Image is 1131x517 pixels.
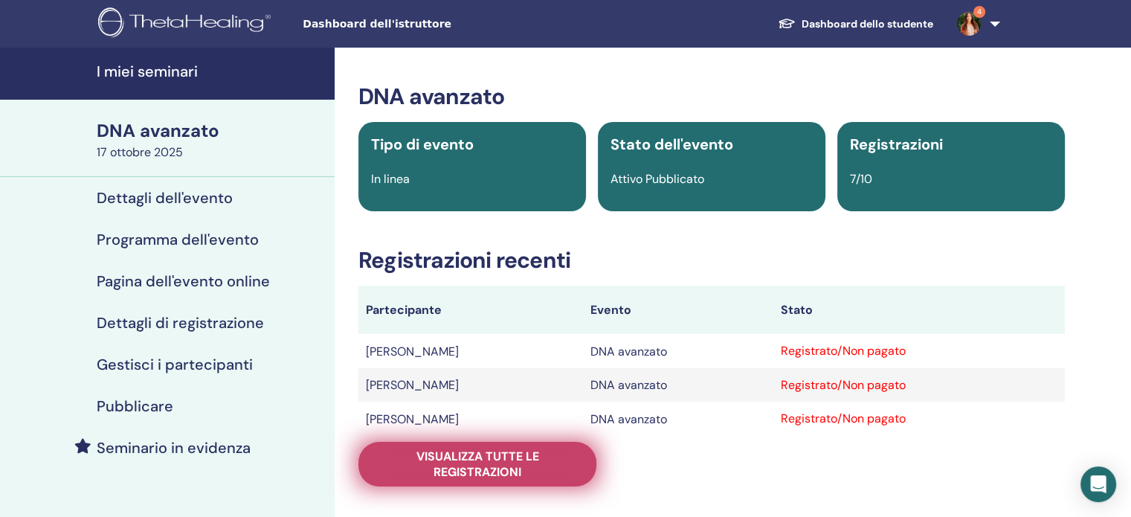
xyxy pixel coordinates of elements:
font: DNA avanzato [97,119,219,142]
img: logo.png [98,7,276,41]
font: Stato [781,302,813,318]
font: In linea [371,171,410,187]
a: DNA avanzato17 ottobre 2025 [88,118,335,161]
font: DNA avanzato [590,411,667,427]
font: Programma dell'evento [97,230,259,249]
font: Registrazioni [850,135,943,154]
font: Evento [590,302,631,318]
font: Registrato/Non pagato [781,411,906,426]
font: Dashboard dello studente [802,17,933,30]
font: Tipo di evento [371,135,474,154]
font: DNA avanzato [590,377,667,393]
font: Attivo Pubblicato [610,171,704,187]
font: Dettagli di registrazione [97,313,264,333]
font: Dettagli dell'evento [97,188,233,208]
font: Dashboard dell'istruttore [303,18,451,30]
font: DNA avanzato [590,344,667,359]
font: Registrazioni recenti [358,245,570,274]
font: Pagina dell'evento online [97,272,270,291]
div: Apri Intercom Messenger [1080,466,1116,502]
font: Stato dell'evento [610,135,733,154]
font: DNA avanzato [358,82,504,111]
font: Registrato/Non pagato [781,377,906,393]
font: 4 [977,7,982,16]
font: 7/10 [850,171,872,187]
font: Gestisci i partecipanti [97,355,253,374]
font: Seminario in evidenza [97,438,251,457]
font: Pubblicare [97,396,173,416]
img: default.jpg [957,12,981,36]
font: [PERSON_NAME] [366,411,459,427]
img: graduation-cap-white.svg [778,17,796,30]
font: Partecipante [366,302,442,318]
a: Visualizza tutte le registrazioni [358,442,596,487]
font: Visualizza tutte le registrazioni [416,449,539,480]
font: I miei seminari [97,62,198,81]
font: [PERSON_NAME] [366,344,459,359]
font: 17 ottobre 2025 [97,144,183,160]
font: Registrato/Non pagato [781,343,906,359]
font: [PERSON_NAME] [366,377,459,393]
a: Dashboard dello studente [766,10,945,38]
